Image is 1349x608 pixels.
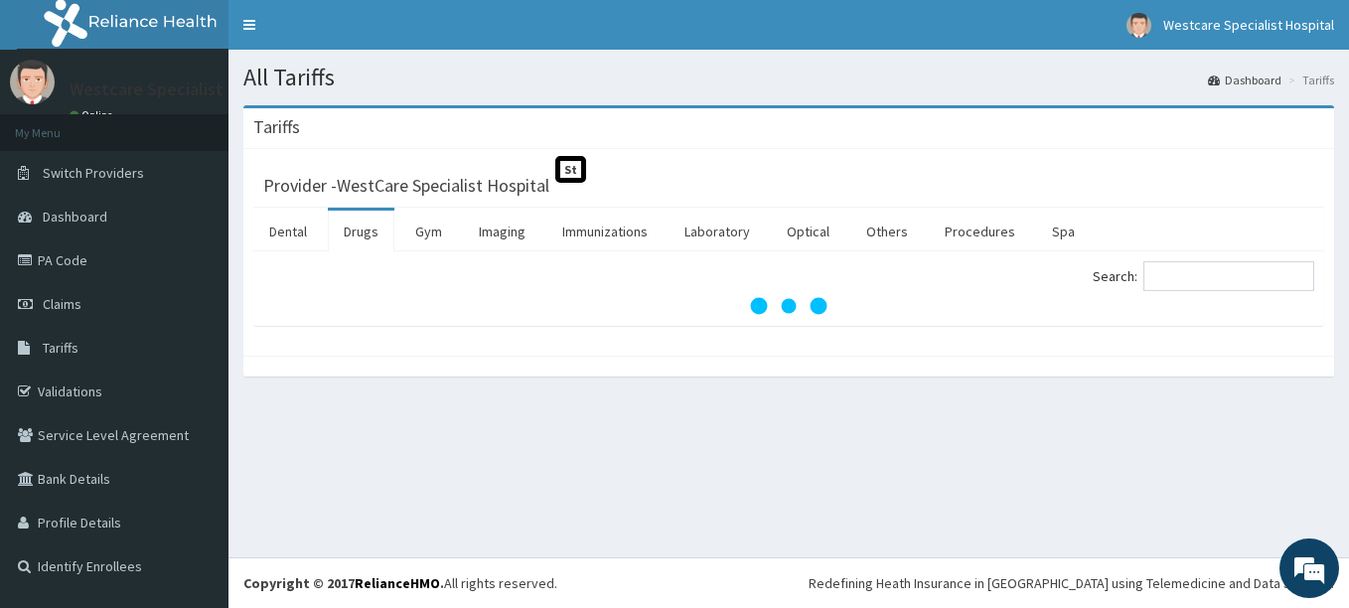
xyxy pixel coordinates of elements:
[228,557,1349,608] footer: All rights reserved.
[10,400,378,470] textarea: Type your message and hit 'Enter'
[1163,16,1334,34] span: Westcare Specialist Hospital
[70,108,117,122] a: Online
[328,211,394,252] a: Drugs
[399,211,458,252] a: Gym
[43,208,107,226] span: Dashboard
[115,179,274,380] span: We're online!
[1126,13,1151,38] img: User Image
[70,80,293,98] p: Westcare Specialist Hospital
[669,211,766,252] a: Laboratory
[749,266,828,346] svg: audio-loading
[1143,261,1314,291] input: Search:
[103,111,334,137] div: Chat with us now
[1283,72,1334,88] li: Tariffs
[253,211,323,252] a: Dental
[771,211,845,252] a: Optical
[37,99,80,149] img: d_794563401_company_1708531726252_794563401
[243,65,1334,90] h1: All Tariffs
[850,211,924,252] a: Others
[1036,211,1091,252] a: Spa
[809,573,1334,593] div: Redefining Heath Insurance in [GEOGRAPHIC_DATA] using Telemedicine and Data Science!
[1208,72,1281,88] a: Dashboard
[355,574,440,592] a: RelianceHMO
[10,60,55,104] img: User Image
[929,211,1031,252] a: Procedures
[326,10,374,58] div: Minimize live chat window
[243,574,444,592] strong: Copyright © 2017 .
[1093,261,1314,291] label: Search:
[546,211,664,252] a: Immunizations
[263,177,549,195] h3: Provider - WestCare Specialist Hospital
[43,295,81,313] span: Claims
[463,211,541,252] a: Imaging
[43,339,78,357] span: Tariffs
[43,164,144,182] span: Switch Providers
[555,156,586,183] span: St
[253,118,300,136] h3: Tariffs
